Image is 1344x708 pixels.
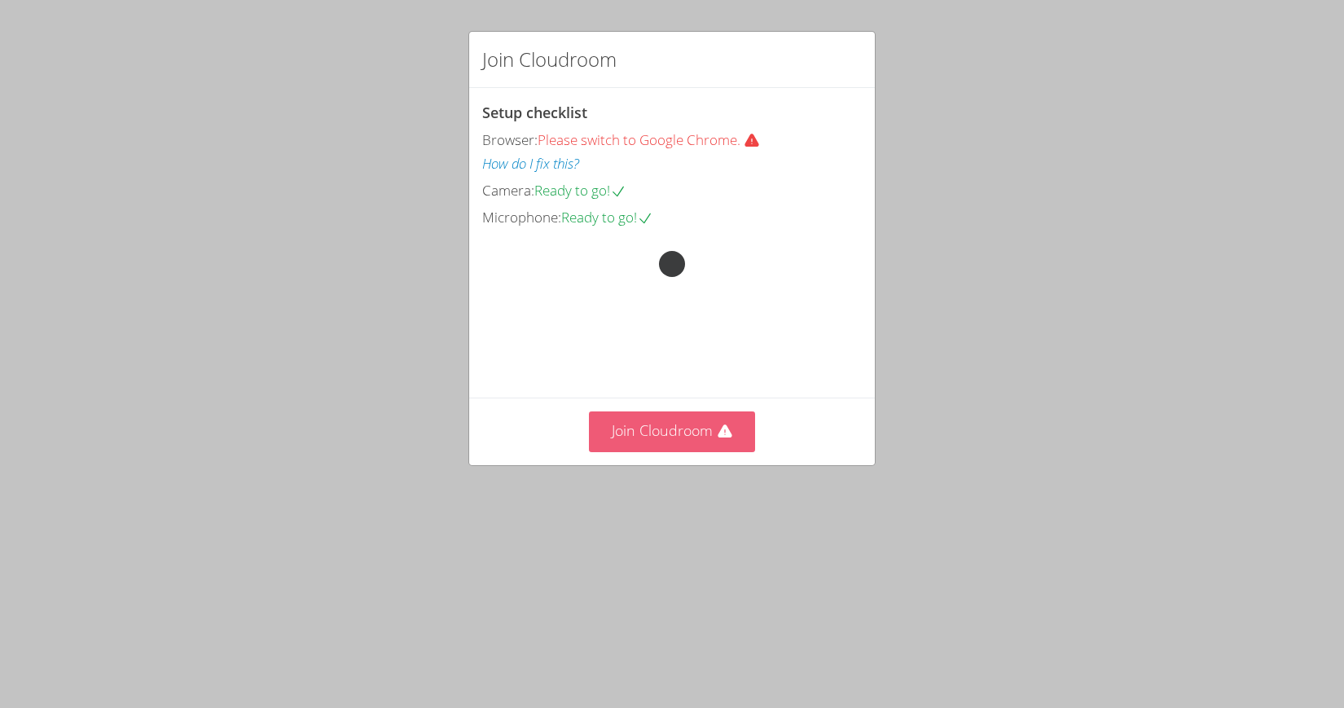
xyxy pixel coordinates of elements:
[482,45,617,74] h2: Join Cloudroom
[482,103,587,122] span: Setup checklist
[482,152,579,176] button: How do I fix this?
[482,130,538,149] span: Browser:
[534,181,626,200] span: Ready to go!
[561,208,653,226] span: Ready to go!
[482,181,534,200] span: Camera:
[589,411,756,451] button: Join Cloudroom
[538,130,773,149] span: Please switch to Google Chrome.
[482,208,561,226] span: Microphone:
